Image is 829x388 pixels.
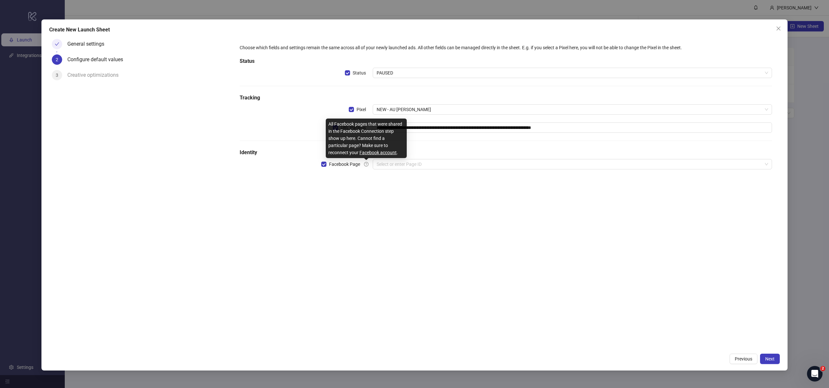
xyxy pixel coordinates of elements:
span: 2 [820,366,825,371]
span: 3 [56,73,58,78]
span: Status [350,69,369,76]
div: Creative optimizations [67,70,124,80]
div: Create New Launch Sheet [49,26,780,34]
iframe: Intercom live chat [807,366,823,382]
span: Next [765,356,775,361]
span: 2 [56,57,58,62]
h5: Status [240,57,772,65]
button: Close [773,23,784,34]
span: All Facebook pages that were shared in the Facebook Connection step show up here. Cannot find a p... [328,121,402,155]
span: Previous [735,356,752,361]
span: Pixel [354,106,369,113]
button: Previous [730,354,757,364]
span: check [55,42,59,46]
span: Facebook Page [326,161,363,168]
a: Facebook account [359,150,397,155]
div: General settings [67,39,109,49]
h5: Identity [240,149,772,156]
span: NEW - AU Sylvia P Pixel [377,105,768,114]
span: PAUSED [377,68,768,78]
button: Next [760,354,780,364]
h5: Tracking [240,94,772,102]
div: Choose which fields and settings remain the same across all of your newly launched ads. All other... [240,44,772,51]
div: Configure default values [67,54,128,65]
span: question-circle [364,162,369,166]
span: close [776,26,781,31]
